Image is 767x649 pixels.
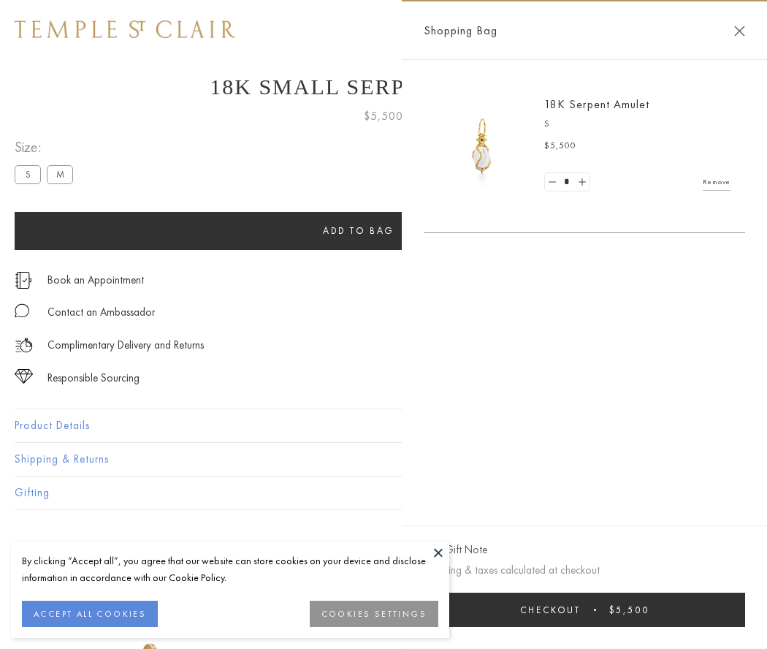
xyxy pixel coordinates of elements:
[544,139,576,153] span: $5,500
[609,604,649,616] span: $5,500
[47,369,140,387] div: Responsible Sourcing
[47,336,204,354] p: Complimentary Delivery and Returns
[15,336,33,354] img: icon_delivery.svg
[544,117,730,132] p: S
[310,601,438,627] button: COOKIES SETTINGS
[703,174,730,190] a: Remove
[520,604,581,616] span: Checkout
[323,224,394,237] span: Add to bag
[574,173,589,191] a: Set quantity to 2
[15,165,41,183] label: S
[734,26,745,37] button: Close Shopping Bag
[15,303,29,318] img: MessageIcon-01_2.svg
[22,601,158,627] button: ACCEPT ALL COOKIES
[545,173,560,191] a: Set quantity to 0
[15,20,235,38] img: Temple St. Clair
[47,165,73,183] label: M
[15,212,703,250] button: Add to bag
[15,75,752,99] h1: 18K Small Serpent Amulet
[15,443,752,476] button: Shipping & Returns
[438,102,526,190] img: P51836-E11SERPPV
[15,477,752,509] button: Gifting
[47,303,155,322] div: Contact an Ambassador
[47,272,144,288] a: Book an Appointment
[364,107,403,126] span: $5,500
[15,369,33,384] img: icon_sourcing.svg
[544,96,649,112] a: 18K Serpent Amulet
[424,561,745,580] p: Shipping & taxes calculated at checkout
[15,409,752,442] button: Product Details
[424,593,745,627] button: Checkout $5,500
[15,272,32,289] img: icon_appointment.svg
[424,21,497,40] span: Shopping Bag
[15,135,79,159] span: Size:
[22,553,438,586] div: By clicking “Accept all”, you agree that our website can store cookies on your device and disclos...
[424,541,487,559] button: Add Gift Note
